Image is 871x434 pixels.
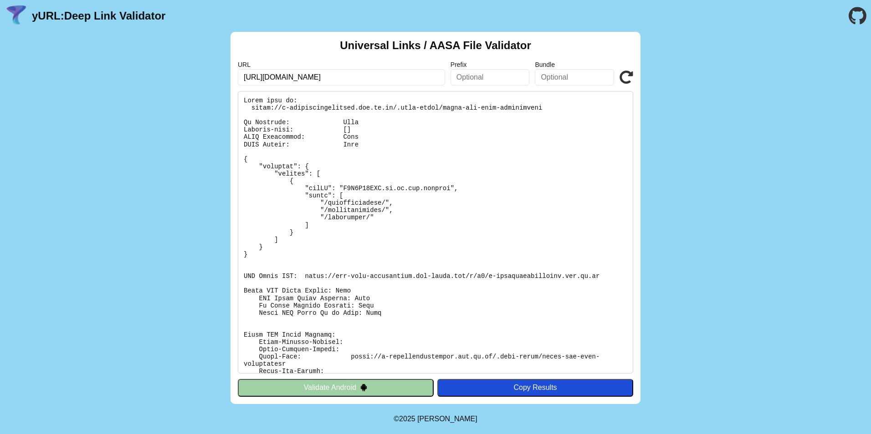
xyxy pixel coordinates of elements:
[238,379,434,396] button: Validate Android
[442,384,629,392] div: Copy Results
[535,69,614,86] input: Optional
[417,415,477,423] a: Michael Ibragimchayev's Personal Site
[451,61,530,68] label: Prefix
[32,10,165,22] a: yURL:Deep Link Validator
[437,379,633,396] button: Copy Results
[399,415,415,423] span: 2025
[535,61,614,68] label: Bundle
[238,91,633,373] pre: Lorem ipsu do: sitam://c-adipiscingelitsed.doe.te.in/.utla-etdol/magna-ali-enim-adminimveni Qu No...
[238,61,445,68] label: URL
[360,384,368,391] img: droidIcon.svg
[238,69,445,86] input: Required
[5,4,28,28] img: yURL Logo
[340,39,531,52] h2: Universal Links / AASA File Validator
[394,404,477,434] footer: ©
[451,69,530,86] input: Optional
